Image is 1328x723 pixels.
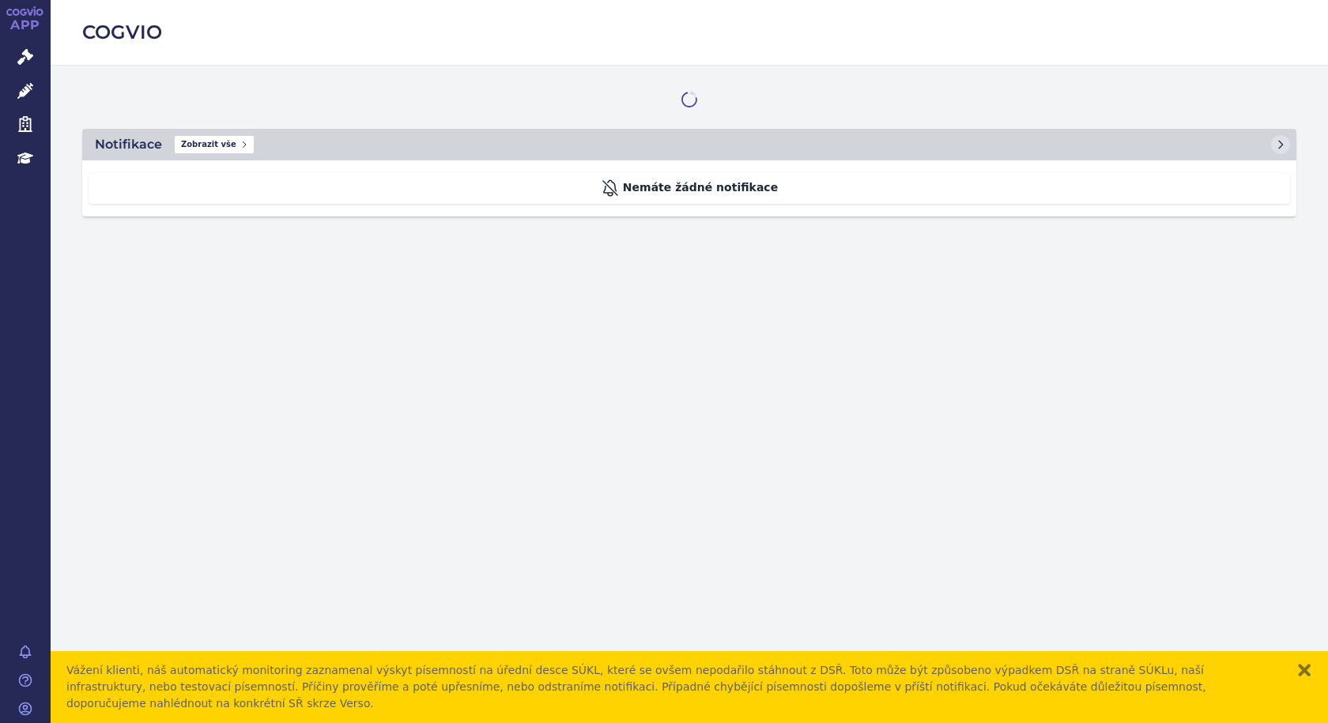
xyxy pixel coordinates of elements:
[95,135,162,154] h2: Notifikace
[89,173,1290,204] div: Nemáte žádné notifikace
[1296,662,1312,678] button: zavřít
[82,19,1296,46] h2: COGVIO
[175,136,254,153] span: Zobrazit vše
[66,662,1281,712] div: Vážení klienti, náš automatický monitoring zaznamenal výskyt písemností na úřední desce SÚKL, kte...
[82,129,1296,160] a: NotifikaceZobrazit vše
